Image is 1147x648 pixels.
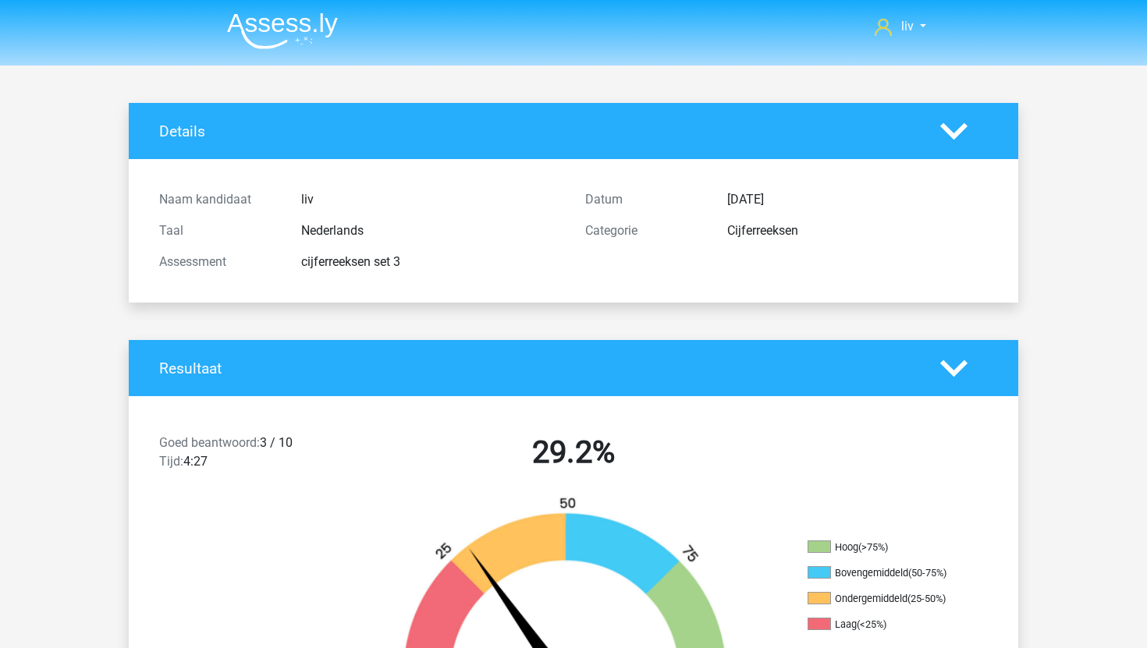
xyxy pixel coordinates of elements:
[808,592,964,606] li: Ondergemiddeld
[227,12,338,49] img: Assessly
[858,541,888,553] div: (>75%)
[289,221,573,240] div: Nederlands
[868,17,932,36] a: liv
[901,19,914,34] span: liv
[159,359,917,377] h4: Resultaat
[159,435,260,450] span: Goed beantwoord:
[289,190,573,209] div: liv
[908,567,946,579] div: (50-75%)
[289,253,573,271] div: cijferreeksen set 3
[159,454,183,469] span: Tijd:
[147,221,289,240] div: Taal
[372,434,775,471] h2: 29.2%
[808,618,964,632] li: Laag
[857,618,886,630] div: (<25%)
[907,593,946,604] div: (25-50%)
[716,221,1000,240] div: Cijferreeksen
[147,190,289,209] div: Naam kandidaat
[159,122,917,140] h4: Details
[808,566,964,580] li: Bovengemiddeld
[716,190,1000,209] div: [DATE]
[147,253,289,271] div: Assessment
[573,190,716,209] div: Datum
[573,221,716,240] div: Categorie
[147,434,360,477] div: 3 / 10 4:27
[808,540,964,554] li: Hoog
